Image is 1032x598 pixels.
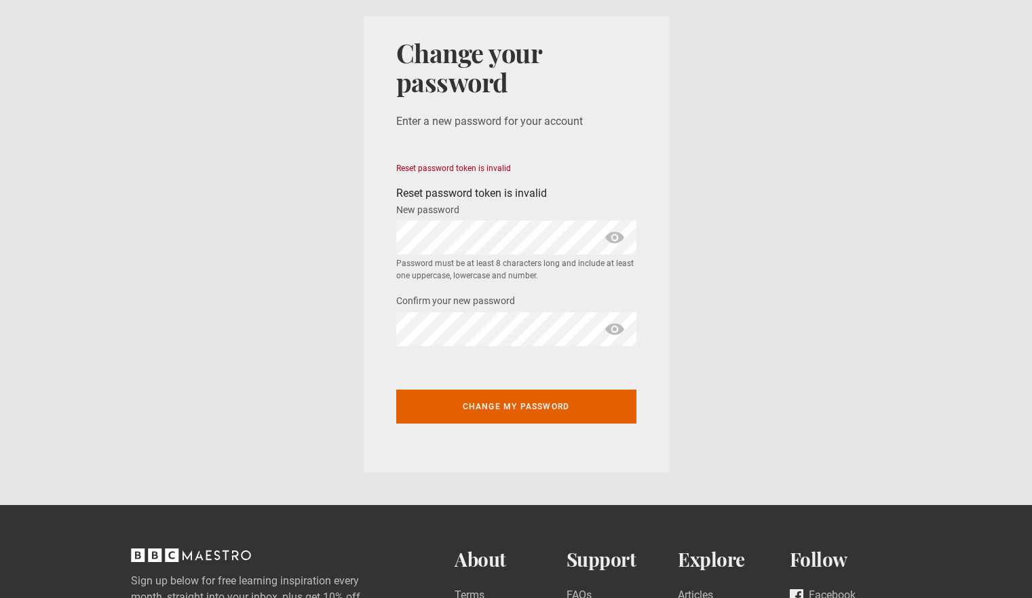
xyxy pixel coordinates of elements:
[396,185,636,202] div: Reset password token is invalid
[396,390,636,424] button: Change my password
[604,221,626,255] span: show password
[396,38,636,97] h1: Change your password
[790,548,902,571] h2: Follow
[604,312,626,346] span: show password
[455,548,567,571] h2: About
[396,162,636,174] div: Reset password token is invalid
[567,548,679,571] h2: Support
[396,202,459,219] label: New password
[396,113,636,130] p: Enter a new password for your account
[131,553,251,566] a: BBC Maestro, back to top
[131,548,251,562] svg: BBC Maestro, back to top
[396,293,515,310] label: Confirm your new password
[396,257,636,282] small: Password must be at least 8 characters long and include at least one uppercase, lowercase and num...
[678,548,790,571] h2: Explore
